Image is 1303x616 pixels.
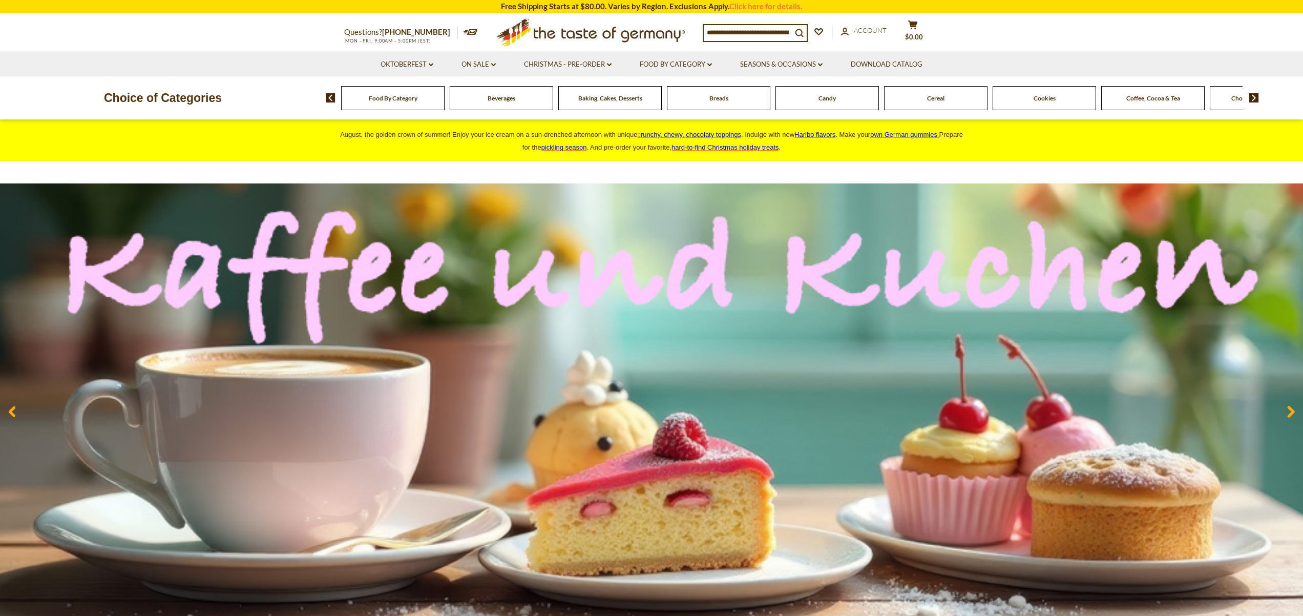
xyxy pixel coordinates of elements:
a: Chocolate & Marzipan [1231,94,1292,102]
a: Food By Category [640,59,712,70]
a: Oktoberfest [381,59,433,70]
button: $0.00 [897,20,928,46]
a: Breads [709,94,728,102]
a: [PHONE_NUMBER] [382,27,450,36]
a: Baking, Cakes, Desserts [578,94,642,102]
a: Seasons & Occasions [740,59,823,70]
a: hard-to-find Christmas holiday treats [671,143,779,151]
a: Download Catalog [851,59,922,70]
span: . [671,143,781,151]
p: Questions? [344,26,458,39]
a: Haribo flavors [794,131,835,138]
a: Cereal [927,94,944,102]
span: own German gummies [870,131,937,138]
a: own German gummies. [870,131,939,138]
a: crunchy, chewy, chocolaty toppings [637,131,741,138]
a: Cookies [1034,94,1056,102]
a: On Sale [461,59,496,70]
span: runchy, chewy, chocolaty toppings [641,131,741,138]
a: Beverages [488,94,515,102]
a: Click here for details. [729,2,802,11]
a: Food By Category [369,94,417,102]
a: Christmas - PRE-ORDER [524,59,612,70]
a: Coffee, Cocoa & Tea [1126,94,1180,102]
a: Account [841,25,887,36]
img: next arrow [1249,93,1259,102]
img: previous arrow [326,93,335,102]
a: Candy [818,94,836,102]
span: MON - FRI, 9:00AM - 5:00PM (EST) [344,38,431,44]
a: pickling season [541,143,587,151]
span: $0.00 [905,33,923,41]
span: Account [854,26,887,34]
span: August, the golden crown of summer! Enjoy your ice cream on a sun-drenched afternoon with unique ... [340,131,963,151]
